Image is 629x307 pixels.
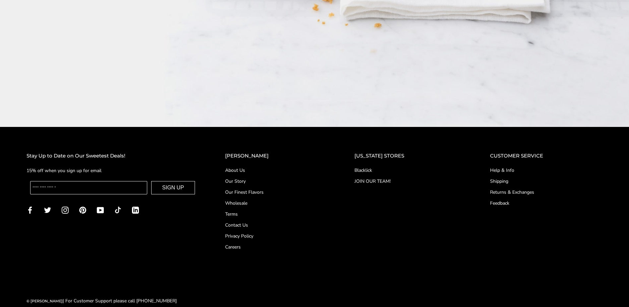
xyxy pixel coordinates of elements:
[5,282,69,302] iframe: Sign Up via Text for Offers
[44,206,51,214] a: Twitter
[27,299,63,303] a: © [PERSON_NAME]
[27,152,199,160] h2: Stay Up to Date on Our Sweetest Deals!
[30,181,147,194] input: Enter your email
[225,152,328,160] h2: [PERSON_NAME]
[225,189,328,196] a: Our Finest Flavors
[225,167,328,174] a: About Us
[225,200,328,207] a: Wholesale
[490,200,602,207] a: Feedback
[225,211,328,218] a: Terms
[490,152,602,160] h2: CUSTOMER SERVICE
[62,206,69,214] a: Instagram
[490,178,602,185] a: Shipping
[225,233,328,240] a: Privacy Policy
[225,178,328,185] a: Our Story
[354,178,464,185] a: JOIN OUR TEAM!
[490,167,602,174] a: Help & Info
[114,206,121,214] a: TikTok
[27,297,177,305] div: | For Customer Support please call [PHONE_NUMBER]
[490,189,602,196] a: Returns & Exchanges
[151,181,195,194] button: SIGN UP
[27,167,199,174] p: 15% off when you sign up for email
[354,152,464,160] h2: [US_STATE] STORES
[132,206,139,214] a: LinkedIn
[79,206,86,214] a: Pinterest
[225,244,328,251] a: Careers
[354,167,464,174] a: Blacklick
[27,206,33,214] a: Facebook
[225,222,328,229] a: Contact Us
[97,206,104,214] a: YouTube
